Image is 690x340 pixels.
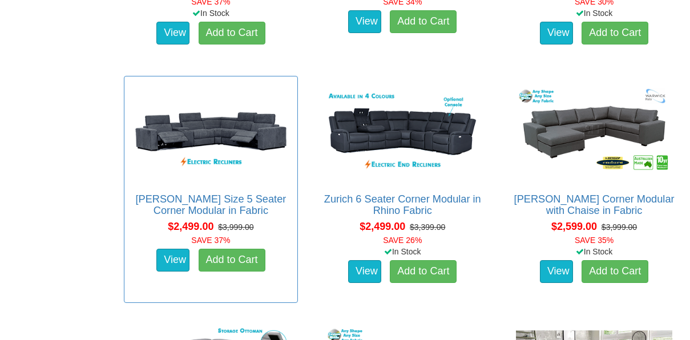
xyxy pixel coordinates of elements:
[540,260,573,283] a: View
[348,260,381,283] a: View
[390,10,457,33] a: Add to Cart
[514,193,675,216] a: [PERSON_NAME] Corner Modular with Chaise in Fabric
[321,82,483,181] img: Zurich 6 Seater Corner Modular in Rhino Fabric
[191,236,230,245] font: SAVE 37%
[602,222,637,232] del: $3,999.00
[505,246,684,257] div: In Stock
[582,22,648,44] a: Add to Cart
[156,22,189,44] a: View
[168,221,213,232] span: $2,499.00
[390,260,457,283] a: Add to Cart
[575,236,614,245] font: SAVE 35%
[156,249,189,272] a: View
[505,7,684,19] div: In Stock
[324,193,481,216] a: Zurich 6 Seater Corner Modular in Rhino Fabric
[199,22,265,44] a: Add to Cart
[540,22,573,44] a: View
[513,82,675,181] img: Morton Corner Modular with Chaise in Fabric
[582,260,648,283] a: Add to Cart
[360,221,405,232] span: $2,499.00
[136,193,287,216] a: [PERSON_NAME] Size 5 Seater Corner Modular in Fabric
[122,7,301,19] div: In Stock
[199,249,265,272] a: Add to Cart
[313,246,492,257] div: In Stock
[218,222,253,232] del: $3,999.00
[410,222,445,232] del: $3,399.00
[348,10,381,33] a: View
[551,221,597,232] span: $2,599.00
[130,82,292,181] img: Marlow King Size 5 Seater Corner Modular in Fabric
[383,236,422,245] font: SAVE 26%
